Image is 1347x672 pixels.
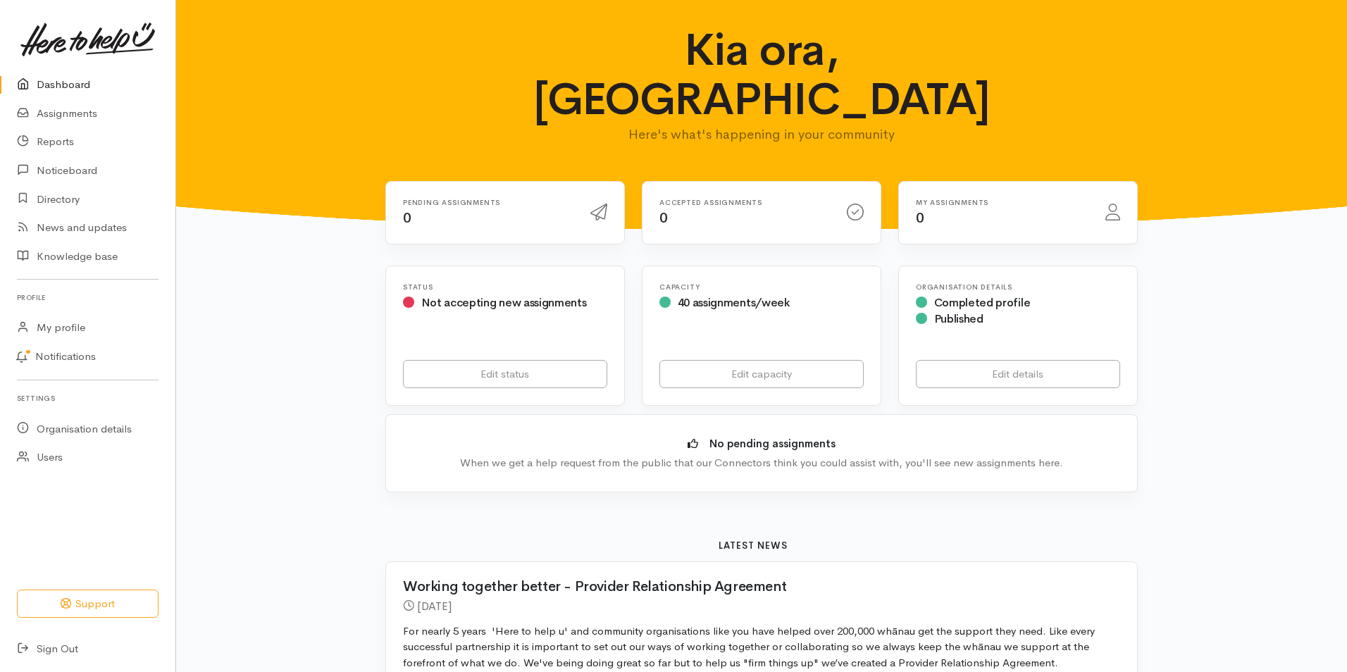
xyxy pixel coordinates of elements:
div: When we get a help request from the public that our Connectors think you could assist with, you'l... [407,455,1116,471]
h6: Capacity [659,283,864,291]
span: Not accepting new assignments [421,295,587,310]
h6: Profile [17,288,159,307]
h1: Kia ora, [GEOGRAPHIC_DATA] [486,25,1038,125]
span: 0 [659,209,668,227]
h6: Pending assignments [403,199,573,206]
a: Edit details [916,360,1120,389]
p: For nearly 5 years 'Here to help u' and community organisations like you have helped over 200,000... [403,623,1120,671]
h6: Organisation Details [916,283,1120,291]
h2: Working together better - Provider Relationship Agreement [403,579,1103,595]
b: No pending assignments [709,437,836,450]
a: Edit capacity [659,360,864,389]
span: 40 assignments/week [678,295,790,310]
span: 0 [916,209,924,227]
span: Completed profile [934,295,1031,310]
time: [DATE] [417,599,452,614]
b: Latest news [719,540,788,552]
button: Support [17,590,159,618]
h6: Accepted assignments [659,199,830,206]
p: Here's what's happening in your community [486,125,1038,144]
h6: Settings [17,389,159,408]
span: Published [934,311,983,326]
span: 0 [403,209,411,227]
h6: My assignments [916,199,1088,206]
a: Edit status [403,360,607,389]
h6: Status [403,283,607,291]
